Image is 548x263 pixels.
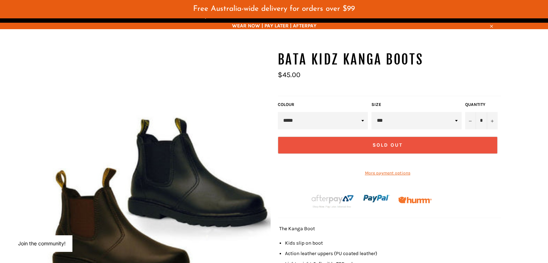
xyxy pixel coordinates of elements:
[285,240,323,246] span: Kids slip on boot
[278,170,498,176] a: More payment options
[278,51,501,69] h1: BATA Kidz Kanga Boots
[285,250,377,257] span: Action leather uppers (PU coated leather)
[465,102,498,108] label: Quantity
[398,197,432,204] img: Humm_core_logo_RGB-01_300x60px_small_195d8312-4386-4de7-b182-0ef9b6303a37.png
[278,102,368,108] label: COLOUR
[47,22,501,29] span: WEAR NOW | PAY LATER | AFTERPAY
[18,240,66,246] button: Join the community!
[193,5,355,13] span: Free Australia-wide delivery for orders over $99
[465,112,476,129] button: Reduce item quantity by one
[371,102,462,108] label: Size
[278,137,498,154] button: Sold Out
[363,185,390,212] img: paypal.png
[278,71,300,79] span: $45.00
[278,226,315,232] span: The Kanga Boot
[373,142,403,148] span: Sold Out
[310,193,355,209] img: Afterpay-Logo-on-dark-bg_large.png
[487,112,498,129] button: Increase item quantity by one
